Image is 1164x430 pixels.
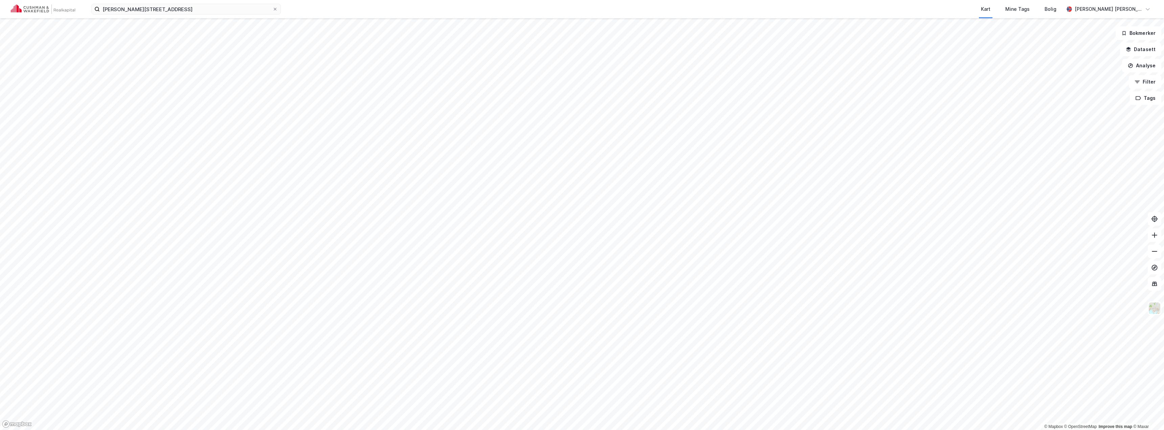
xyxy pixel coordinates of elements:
button: Bokmerker [1116,26,1161,40]
div: Kart [981,5,990,13]
img: cushman-wakefield-realkapital-logo.202ea83816669bd177139c58696a8fa1.svg [11,4,75,14]
button: Analyse [1122,59,1161,72]
img: Z [1148,302,1161,315]
div: [PERSON_NAME] [PERSON_NAME] [1075,5,1142,13]
a: Mapbox [1044,424,1063,429]
div: Kontrollprogram for chat [1130,398,1164,430]
button: Filter [1129,75,1161,89]
iframe: Chat Widget [1130,398,1164,430]
button: Tags [1130,91,1161,105]
div: Mine Tags [1005,5,1030,13]
div: Bolig [1045,5,1056,13]
a: Improve this map [1099,424,1132,429]
a: OpenStreetMap [1064,424,1097,429]
input: Søk på adresse, matrikkel, gårdeiere, leietakere eller personer [100,4,272,14]
button: Datasett [1120,43,1161,56]
a: Mapbox homepage [2,420,32,428]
